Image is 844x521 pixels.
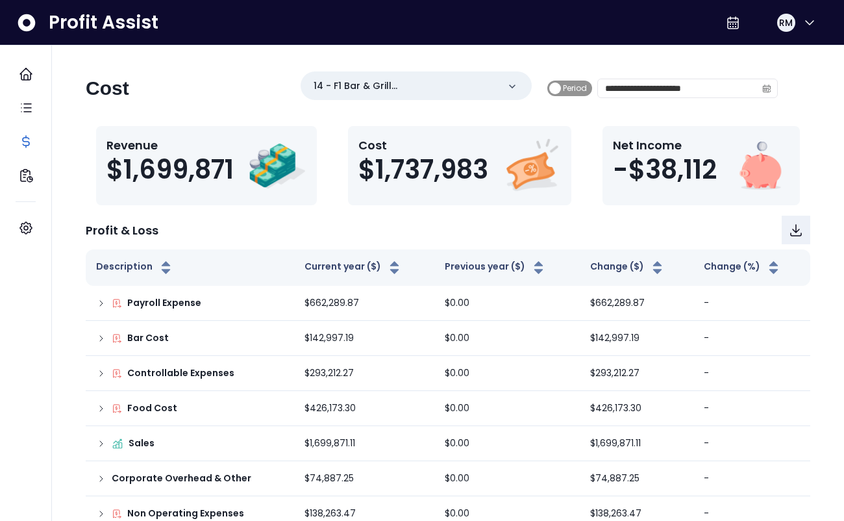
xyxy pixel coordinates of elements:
p: Food Cost [127,401,177,415]
td: - [693,461,810,496]
td: $293,212.27 [580,356,693,391]
td: $293,212.27 [294,356,435,391]
button: Download [782,216,810,244]
p: Net Income [613,136,717,154]
td: - [693,356,810,391]
p: Sales [129,437,155,450]
span: -$38,112 [613,154,717,185]
button: Description [96,260,174,275]
td: $0.00 [434,356,580,391]
td: - [693,321,810,356]
h2: Cost [86,77,129,100]
button: Current year ($) [304,260,403,275]
td: $426,173.30 [580,391,693,426]
p: Payroll Expense [127,296,201,310]
td: - [693,286,810,321]
p: Revenue [106,136,234,154]
p: 14 - F1 Bar & Grill [GEOGRAPHIC_DATA](R365) [314,79,498,93]
td: $142,997.19 [294,321,435,356]
span: RM [779,16,793,29]
p: Controllable Expenses [127,366,234,380]
td: $426,173.30 [294,391,435,426]
p: Cost [358,136,488,154]
td: - [693,391,810,426]
td: $0.00 [434,461,580,496]
img: Cost [503,136,561,195]
td: $74,887.25 [294,461,435,496]
button: Change ($) [590,260,665,275]
p: Profit & Loss [86,222,158,239]
p: Non Operating Expenses [127,507,244,520]
button: Previous year ($) [445,260,547,275]
button: Change (%) [704,260,782,275]
td: $0.00 [434,391,580,426]
td: $0.00 [434,426,580,461]
td: $0.00 [434,321,580,356]
span: Period [563,81,587,96]
img: Net Income [731,136,789,195]
svg: calendar [762,84,771,93]
td: $662,289.87 [580,286,693,321]
td: $1,699,871.11 [580,426,693,461]
img: Revenue [248,136,306,195]
td: - [693,426,810,461]
td: $74,887.25 [580,461,693,496]
td: $0.00 [434,286,580,321]
td: $1,699,871.11 [294,426,435,461]
span: $1,699,871 [106,154,234,185]
span: Profit Assist [49,11,158,34]
td: $142,997.19 [580,321,693,356]
td: $662,289.87 [294,286,435,321]
p: Corporate Overhead & Other [112,472,251,485]
p: Bar Cost [127,331,169,345]
span: $1,737,983 [358,154,488,185]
